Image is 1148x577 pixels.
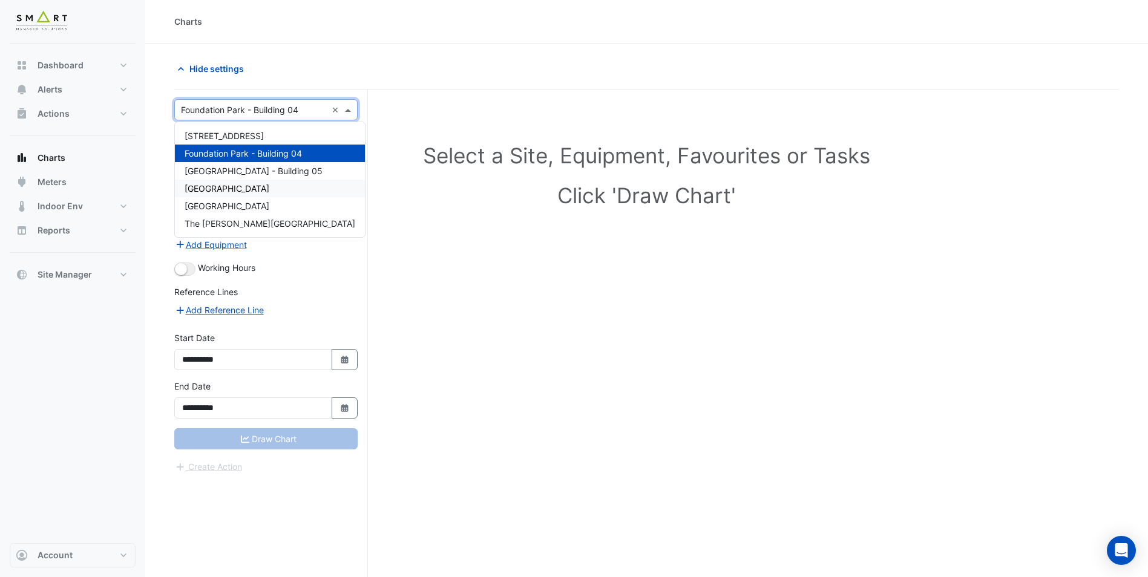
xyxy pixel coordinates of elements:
span: Meters [38,176,67,188]
span: Reports [38,224,70,236]
span: Actions [38,108,70,120]
button: Add Equipment [174,238,248,252]
button: Site Manager [10,262,136,287]
app-icon: Alerts [16,83,28,96]
div: Options List [175,122,365,237]
span: Alerts [38,83,62,96]
span: Working Hours [198,262,255,273]
span: Clear [332,103,342,116]
span: Indoor Env [38,200,83,212]
h1: Click 'Draw Chart' [201,183,1092,208]
app-icon: Indoor Env [16,200,28,212]
button: Hide settings [174,58,252,79]
span: Site Manager [38,269,92,281]
app-icon: Meters [16,176,28,188]
span: Dashboard [38,59,84,71]
app-icon: Actions [16,108,28,120]
app-icon: Site Manager [16,269,28,281]
h1: Select a Site, Equipment, Favourites or Tasks [201,143,1092,168]
fa-icon: Select Date [339,354,350,365]
app-escalated-ticket-create-button: Please correct errors first [174,460,243,471]
app-icon: Charts [16,152,28,164]
span: [GEOGRAPHIC_DATA] - Building 05 [185,166,323,176]
img: Company Logo [15,10,69,34]
button: Actions [10,102,136,126]
button: Charts [10,146,136,170]
button: Indoor Env [10,194,136,218]
app-icon: Reports [16,224,28,236]
span: Charts [38,152,65,164]
button: Dashboard [10,53,136,77]
button: Meters [10,170,136,194]
span: Foundation Park - Building 04 [185,148,302,158]
span: Hide settings [189,62,244,75]
button: Alerts [10,77,136,102]
span: The [PERSON_NAME][GEOGRAPHIC_DATA] [185,218,355,229]
span: [GEOGRAPHIC_DATA] [185,183,269,194]
span: [STREET_ADDRESS] [185,131,264,141]
span: [GEOGRAPHIC_DATA] [185,201,269,211]
label: Start Date [174,331,215,344]
span: Account [38,549,73,561]
label: End Date [174,380,211,393]
div: Charts [174,15,202,28]
fa-icon: Select Date [339,403,350,413]
button: Account [10,543,136,567]
label: Reference Lines [174,285,238,298]
button: Reports [10,218,136,243]
div: Open Intercom Messenger [1107,536,1136,565]
app-icon: Dashboard [16,59,28,71]
button: Add Reference Line [174,303,264,317]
